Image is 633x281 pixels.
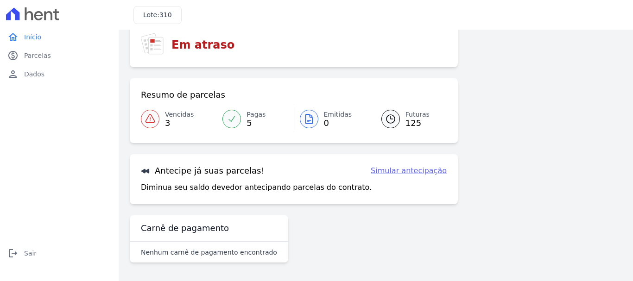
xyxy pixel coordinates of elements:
a: Vencidas 3 [141,106,217,132]
i: logout [7,248,19,259]
a: Pagas 5 [217,106,293,132]
a: homeInício [4,28,115,46]
a: Futuras 125 [370,106,447,132]
i: person [7,69,19,80]
a: Simular antecipação [371,165,447,176]
h3: Lote: [143,10,172,20]
a: logoutSair [4,244,115,262]
a: paidParcelas [4,46,115,65]
a: personDados [4,65,115,83]
span: 5 [247,119,266,127]
span: Parcelas [24,51,51,60]
p: Diminua seu saldo devedor antecipando parcelas do contrato. [141,182,372,193]
i: paid [7,50,19,61]
a: Emitidas 0 [294,106,370,132]
h3: Em atraso [171,37,234,53]
span: Dados [24,69,44,79]
span: Sair [24,249,37,258]
span: Pagas [247,110,266,119]
span: 0 [324,119,352,127]
h3: Antecipe já suas parcelas! [141,165,265,176]
span: 125 [405,119,430,127]
span: 310 [159,11,172,19]
span: Início [24,32,41,42]
i: home [7,31,19,43]
span: Emitidas [324,110,352,119]
span: 3 [165,119,194,127]
h3: Resumo de parcelas [141,89,225,100]
p: Nenhum carnê de pagamento encontrado [141,248,277,257]
h3: Carnê de pagamento [141,223,229,234]
span: Futuras [405,110,430,119]
span: Vencidas [165,110,194,119]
